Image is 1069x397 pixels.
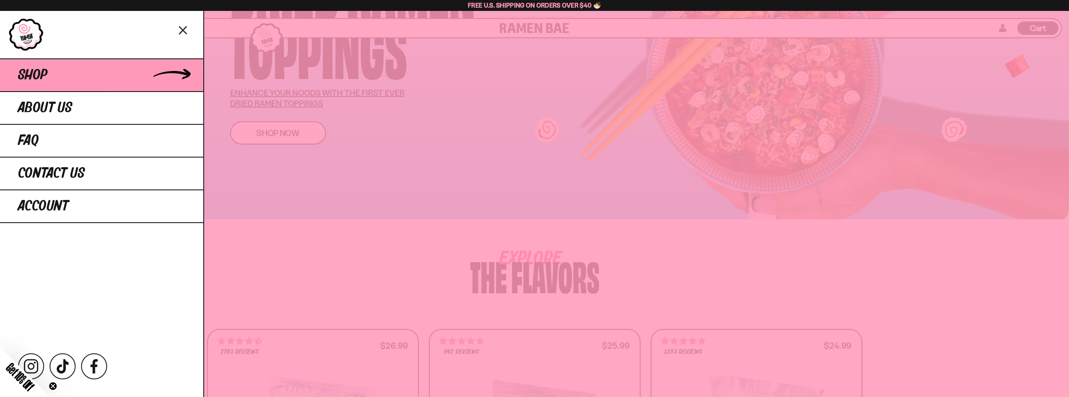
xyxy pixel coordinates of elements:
[468,1,601,9] span: Free U.S. Shipping on Orders over $40 🍜
[18,68,47,83] span: Shop
[49,382,57,390] button: Close teaser
[18,166,85,181] span: Contact Us
[18,100,72,116] span: About Us
[4,360,37,393] span: Get 10% Off
[176,22,191,37] button: Close menu
[18,133,39,148] span: FAQ
[18,199,68,214] span: Account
